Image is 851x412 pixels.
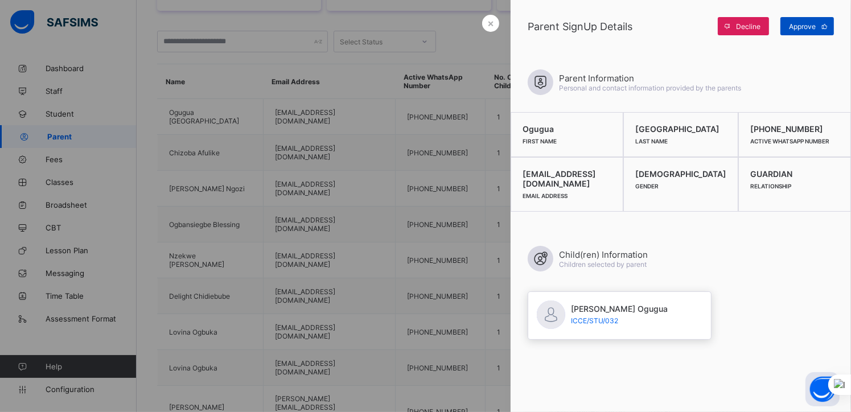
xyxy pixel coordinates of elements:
[571,316,668,325] span: ICCE/STU/032
[523,192,568,199] span: Email Address
[635,138,668,145] span: Last Name
[528,20,712,32] span: Parent SignUp Details
[805,372,840,406] button: Open asap
[559,249,648,260] span: Child(ren) Information
[559,260,647,269] span: Children selected by parent
[750,169,839,179] span: GUARDIAN
[789,22,816,31] span: Approve
[559,84,741,92] span: Personal and contact information provided by the parents
[750,183,791,189] span: Relationship
[635,124,726,134] span: [GEOGRAPHIC_DATA]
[635,169,726,179] span: [DEMOGRAPHIC_DATA]
[523,124,611,134] span: Ogugua
[523,138,557,145] span: First Name
[635,183,659,189] span: Gender
[523,169,611,188] span: [EMAIL_ADDRESS][DOMAIN_NAME]
[487,17,494,29] span: ×
[571,304,668,314] span: [PERSON_NAME] Ogugua
[736,22,760,31] span: Decline
[750,124,839,134] span: [PHONE_NUMBER]
[559,73,741,84] span: Parent Information
[750,138,829,145] span: Active WhatsApp Number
